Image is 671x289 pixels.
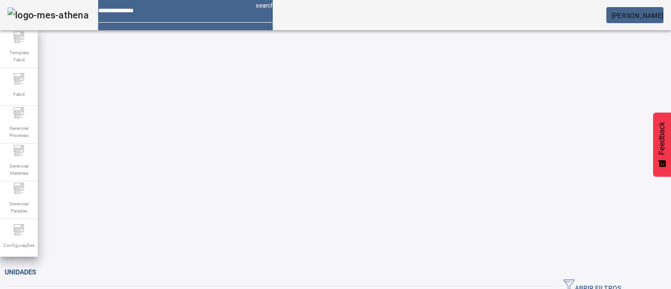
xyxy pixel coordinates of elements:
span: Gerenciar Processo [5,122,33,142]
span: Unidades [5,268,36,276]
span: Template Fabril [5,46,33,66]
span: Feedback [658,122,666,155]
span: Gerenciar Materiais [5,160,33,179]
span: Gerenciar Paradas [5,197,33,217]
span: [PERSON_NAME] [612,12,663,19]
button: Feedback - Mostrar pesquisa [653,112,671,177]
span: Configurações [0,239,37,252]
span: Fabril [10,88,27,101]
img: logo-mes-athena [8,8,89,23]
